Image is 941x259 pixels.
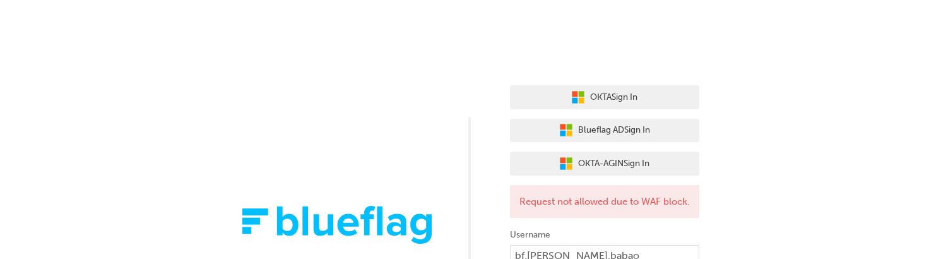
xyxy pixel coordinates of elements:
[510,227,699,243] label: Username
[510,152,699,176] button: OKTA-AGINSign In
[510,185,699,219] div: Request not allowed due to WAF block.
[510,119,699,143] button: Blueflag ADSign In
[510,85,699,109] button: OKTASign In
[578,123,650,138] span: Blueflag AD Sign In
[578,157,649,171] span: OKTA-AGIN Sign In
[590,90,637,105] span: OKTA Sign In
[242,206,432,244] img: Trak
